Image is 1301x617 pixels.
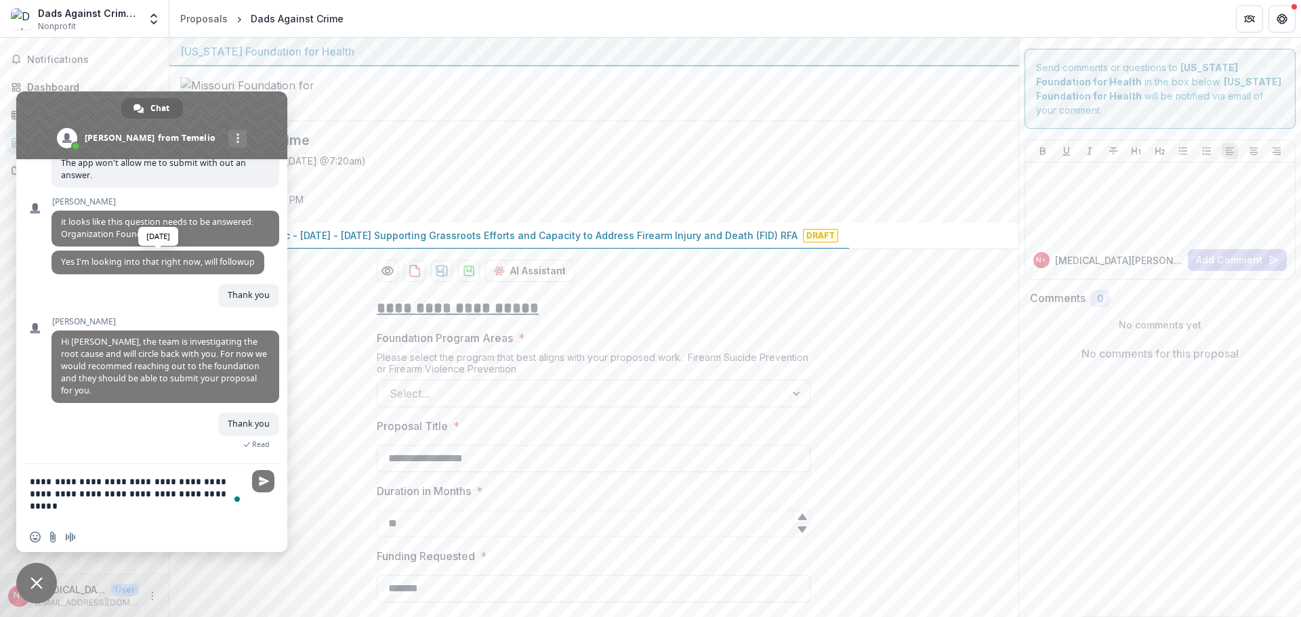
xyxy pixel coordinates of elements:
[121,98,183,119] a: Chat
[377,483,471,499] p: Duration in Months
[1058,143,1075,159] button: Underline
[61,216,253,240] span: it looks like this question needs to be answered: Organization Founding Year
[175,9,349,28] nav: breadcrumb
[1105,143,1121,159] button: Strike
[35,582,106,597] p: [MEDICAL_DATA][PERSON_NAME] <[EMAIL_ADDRESS][DOMAIN_NAME]> <[EMAIL_ADDRESS][DOMAIN_NAME]>
[1128,143,1144,159] button: Heading 1
[485,260,575,282] button: AI Assistant
[1097,293,1103,305] span: 0
[150,98,169,119] span: Chat
[16,563,57,603] a: Close chat
[27,80,152,94] div: Dashboard
[5,49,163,70] button: Notifications
[5,159,163,182] a: Documents
[30,464,247,522] textarea: To enrich screen reader interactions, please activate Accessibility in Grammarly extension settings
[47,532,58,542] span: Send a file
[30,532,41,542] span: Insert an emoji
[1188,249,1287,271] button: Add Comment
[1081,345,1239,362] p: No comments for this proposal
[1030,292,1086,305] h2: Comments
[11,8,33,30] img: Dads Against Crime Inc
[51,197,279,207] span: [PERSON_NAME]
[252,470,274,492] span: Send
[144,5,163,33] button: Open entity switcher
[1025,49,1296,129] div: Send comments or questions to in the box below. will be notified via email of your comment.
[180,43,1008,60] div: [US_STATE] Foundation for Health
[1236,5,1263,33] button: Partners
[377,330,513,346] p: Foundation Program Areas
[228,289,270,301] span: Thank you
[1268,143,1285,159] button: Align Right
[1055,253,1183,268] p: [MEDICAL_DATA][PERSON_NAME]
[1035,143,1051,159] button: Bold
[1081,143,1098,159] button: Italicize
[5,131,163,154] a: Proposals
[5,76,163,98] a: Dashboard
[377,418,448,434] p: Proposal Title
[27,54,158,66] span: Notifications
[228,418,270,429] span: Thank you
[180,228,798,242] p: Dads Against Crime Inc - [DATE] - [DATE] Supporting Grassroots Efforts and Capacity to Address Fi...
[803,229,838,242] span: Draft
[65,532,76,542] span: Audio message
[180,12,228,26] div: Proposals
[5,104,163,126] a: Tasks
[1199,143,1215,159] button: Ordered List
[1268,5,1296,33] button: Get Help
[377,260,398,282] button: Preview 0b0ab2f3-25ed-42f0-99f8-e4c92e27cb5f-0.pdf
[1222,143,1238,159] button: Align Left
[111,584,139,596] p: User
[35,597,139,609] p: [EMAIL_ADDRESS][DOMAIN_NAME]
[14,591,25,600] div: Nikita Harris <nikitah@dadsagainstcrime.org> <nikitah@dadsagainstcrime.org>
[1245,143,1262,159] button: Align Center
[377,548,475,564] p: Funding Requested
[1175,143,1191,159] button: Bullet List
[144,588,161,604] button: More
[1036,257,1046,263] div: Nikita Harris <nikitah@dadsagainstcrime.org> <nikitah@dadsagainstcrime.org>
[61,157,246,181] span: The app won't allow me to submit with out an answer.
[180,132,986,148] h2: Dads Against Crime
[1152,143,1168,159] button: Heading 2
[61,256,255,268] span: Yes I'm looking into that right now, will followup
[1030,318,1291,332] p: No comments yet
[38,20,76,33] span: Nonprofit
[61,336,267,396] span: Hi [PERSON_NAME], the team is investigating the root cause and will circle back with you. For now...
[175,9,233,28] a: Proposals
[180,77,316,110] img: Missouri Foundation for Health
[377,352,810,380] div: Please select the program that best aligns with your proposed work. Firearm Suicide Prevention or...
[51,317,279,326] span: [PERSON_NAME]
[252,440,270,449] span: Read
[38,6,139,20] div: Dads Against Crime Inc
[404,260,426,282] button: download-proposal
[251,12,344,26] div: Dads Against Crime
[431,260,453,282] button: download-proposal
[458,260,480,282] button: download-proposal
